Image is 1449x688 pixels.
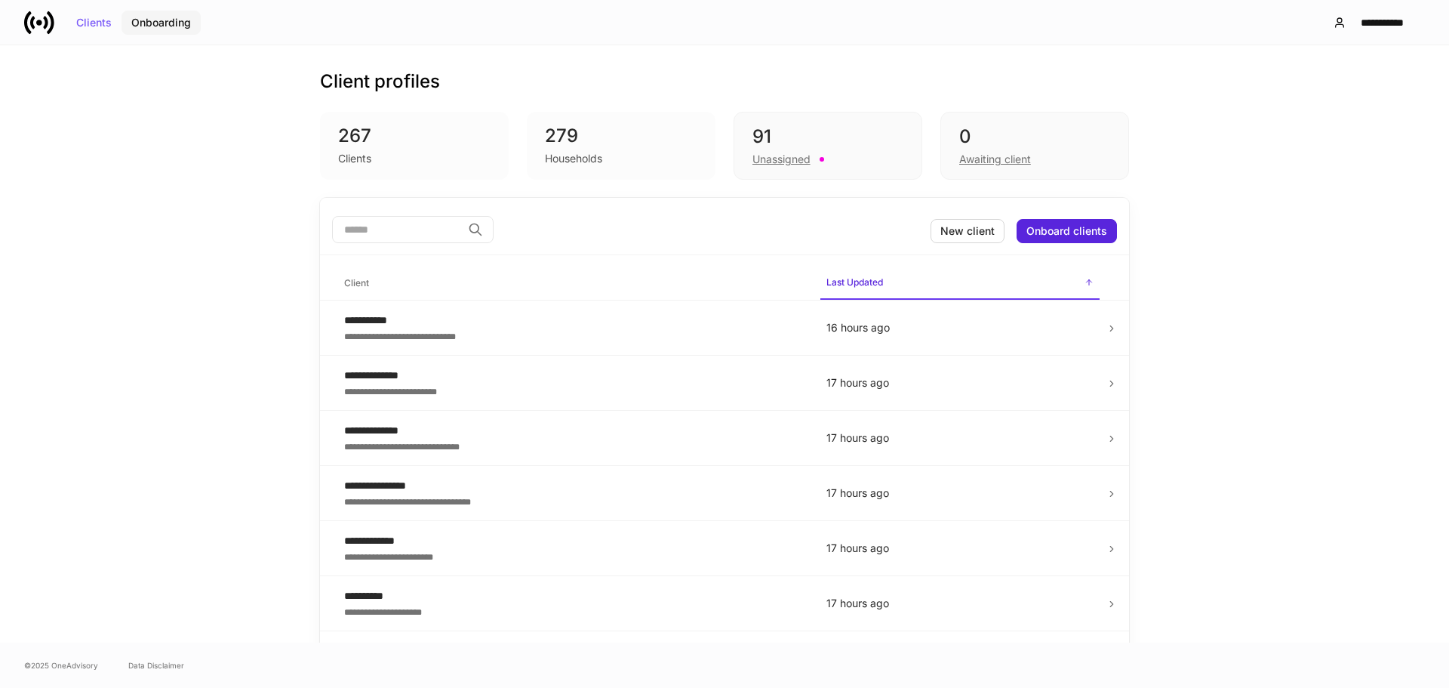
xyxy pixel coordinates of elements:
[338,124,491,148] div: 267
[959,125,1110,149] div: 0
[752,125,903,149] div: 91
[66,11,122,35] button: Clients
[1017,219,1117,243] button: Onboard clients
[826,430,1094,446] p: 17 hours ago
[338,151,371,166] div: Clients
[1026,226,1107,236] div: Onboard clients
[931,219,1004,243] button: New client
[338,268,808,299] span: Client
[24,659,98,671] span: © 2025 OneAdvisory
[320,69,440,94] h3: Client profiles
[820,267,1100,300] span: Last Updated
[752,152,811,167] div: Unassigned
[940,226,995,236] div: New client
[826,375,1094,390] p: 17 hours ago
[734,112,922,180] div: 91Unassigned
[131,17,191,28] div: Onboarding
[826,320,1094,335] p: 16 hours ago
[122,11,201,35] button: Onboarding
[826,541,1094,556] p: 17 hours ago
[826,275,883,289] h6: Last Updated
[826,486,1094,501] p: 17 hours ago
[545,124,697,148] div: 279
[940,112,1129,180] div: 0Awaiting client
[545,151,602,166] div: Households
[826,596,1094,611] p: 17 hours ago
[959,152,1031,167] div: Awaiting client
[344,276,369,290] h6: Client
[76,17,112,28] div: Clients
[128,659,184,671] a: Data Disclaimer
